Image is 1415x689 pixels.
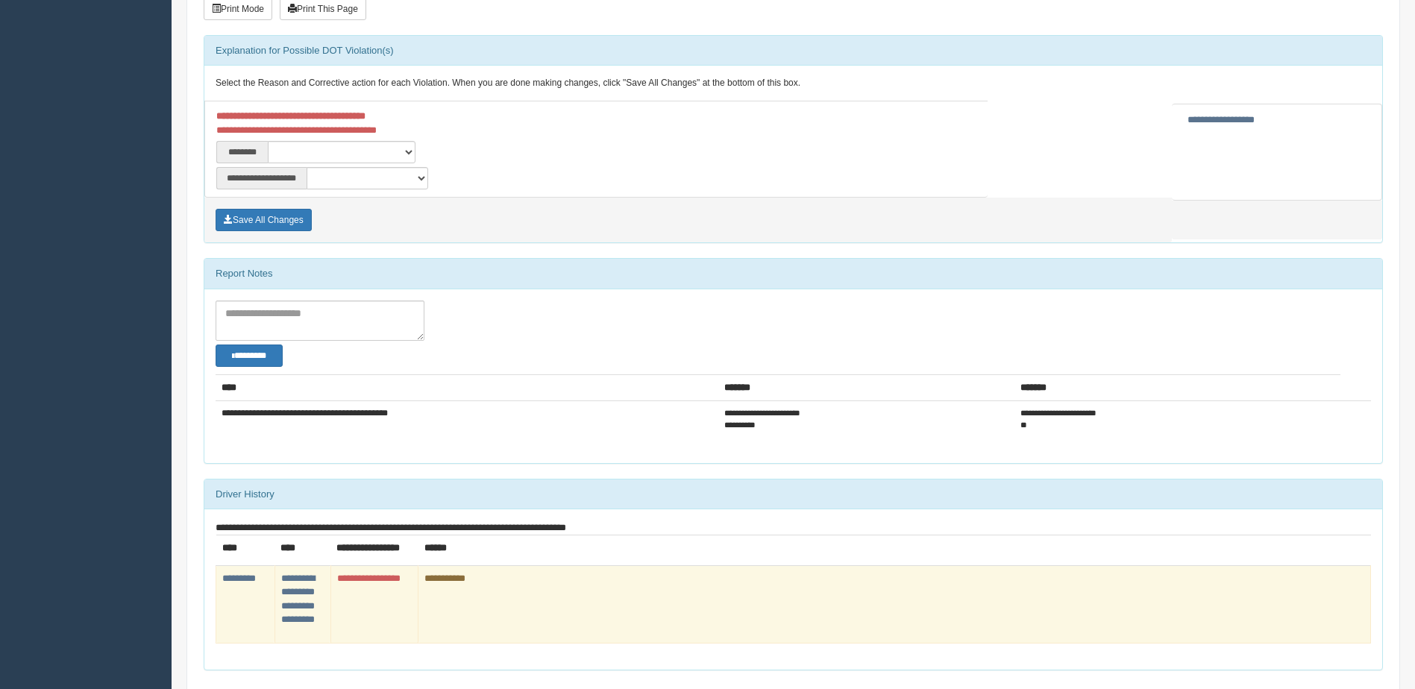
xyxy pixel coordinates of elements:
[204,66,1382,101] div: Select the Reason and Corrective action for each Violation. When you are done making changes, cli...
[204,259,1382,289] div: Report Notes
[216,344,283,367] button: Change Filter Options
[204,36,1382,66] div: Explanation for Possible DOT Violation(s)
[216,209,312,231] button: Save
[204,479,1382,509] div: Driver History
